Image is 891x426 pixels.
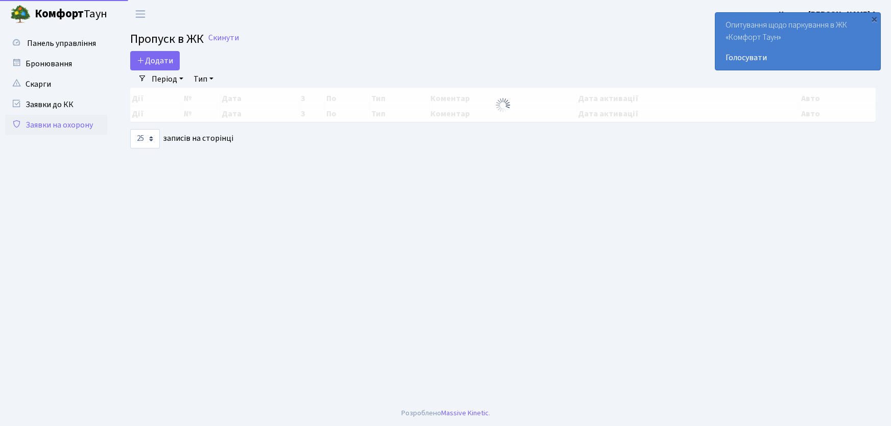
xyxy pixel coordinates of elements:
label: записів на сторінці [130,129,233,148]
a: Голосувати [726,52,870,64]
div: Розроблено . [401,408,490,419]
a: Бронювання [5,54,107,74]
a: Заявки на охорону [5,115,107,135]
button: Переключити навігацію [128,6,153,22]
b: Цитрус [PERSON_NAME] А. [779,9,879,20]
a: Період [148,70,187,88]
div: Опитування щодо паркування в ЖК «Комфорт Таун» [715,13,880,70]
a: Цитрус [PERSON_NAME] А. [779,8,879,20]
a: Заявки до КК [5,94,107,115]
a: Тип [189,70,218,88]
img: logo.png [10,4,31,24]
span: Пропуск в ЖК [130,30,204,48]
b: Комфорт [35,6,84,22]
a: Massive Kinetic [441,408,489,418]
a: Панель управління [5,33,107,54]
select: записів на сторінці [130,129,160,148]
a: Скарги [5,74,107,94]
div: × [869,14,879,24]
img: Обробка... [495,97,511,113]
span: Таун [35,6,107,23]
span: Панель управління [27,38,96,49]
a: Додати [130,51,180,70]
span: Додати [137,55,173,66]
a: Скинути [208,33,239,43]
